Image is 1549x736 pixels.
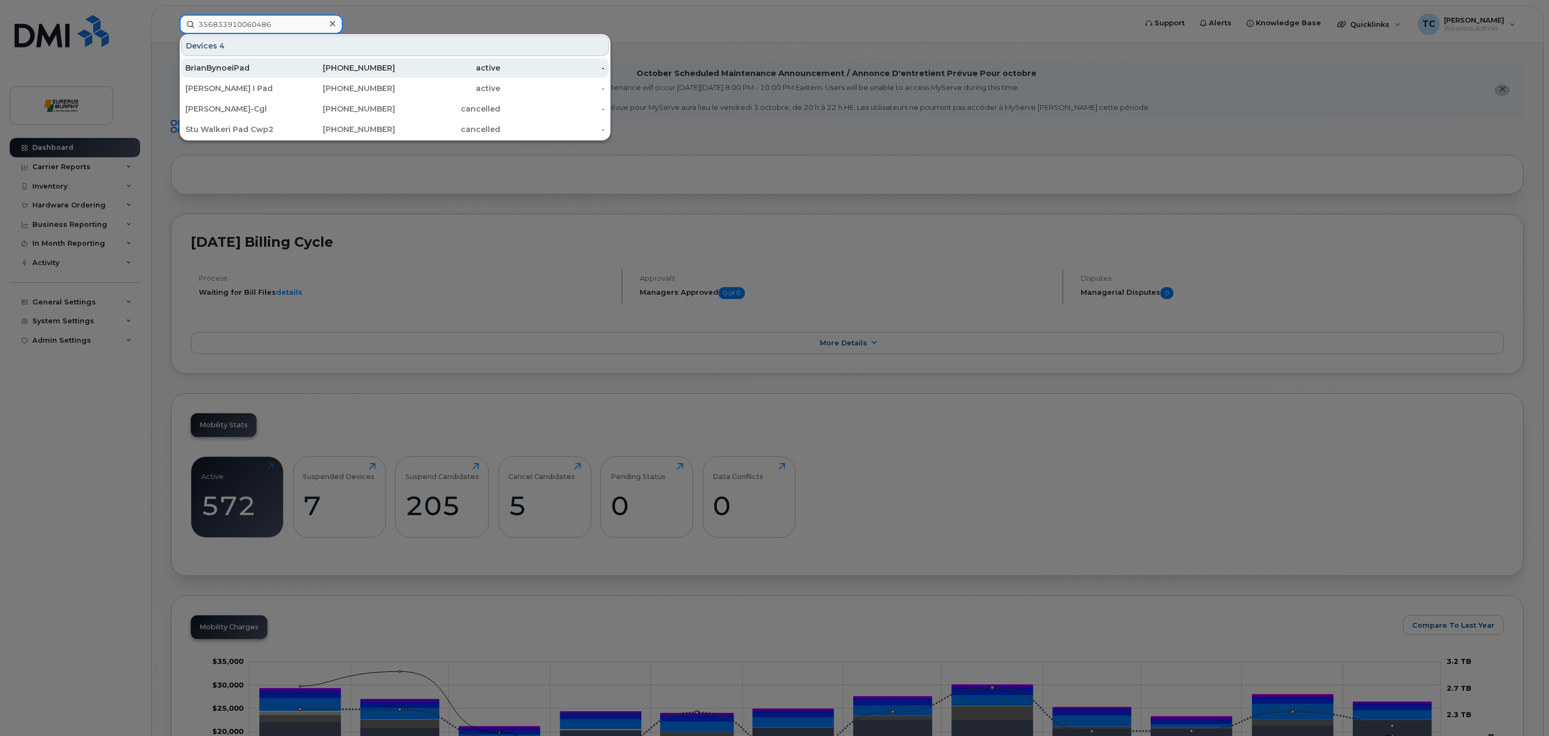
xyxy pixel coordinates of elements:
div: - [500,63,605,73]
div: Stu Walkeri Pad Cwp2 [185,124,291,135]
div: [PHONE_NUMBER] [291,124,396,135]
div: [PHONE_NUMBER] [291,63,396,73]
div: Devices [181,36,609,56]
span: 4 [219,40,225,51]
div: [PERSON_NAME]-Cgl [185,103,291,114]
div: cancelled [395,103,500,114]
div: [PHONE_NUMBER] [291,103,396,114]
a: Stu Walkeri Pad Cwp2[PHONE_NUMBER]cancelled- [181,120,609,139]
a: [PERSON_NAME]-Cgl[PHONE_NUMBER]cancelled- [181,99,609,119]
div: [PHONE_NUMBER] [291,83,396,94]
div: active [395,83,500,94]
div: - [500,124,605,135]
div: - [500,103,605,114]
a: [PERSON_NAME] I Pad[PHONE_NUMBER]active- [181,79,609,98]
div: BrianBynoeiPad [185,63,291,73]
div: - [500,83,605,94]
div: [PERSON_NAME] I Pad [185,83,291,94]
div: cancelled [395,124,500,135]
div: active [395,63,500,73]
a: BrianBynoeiPad[PHONE_NUMBER]active- [181,58,609,78]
